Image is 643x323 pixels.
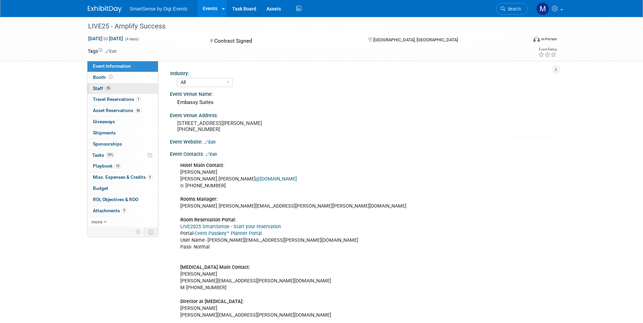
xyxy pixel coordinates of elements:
span: Asset Reservations [93,108,142,113]
b: Room Reservation Portal: [180,217,236,223]
span: (4 days) [124,37,139,41]
span: Booth [93,74,114,80]
a: ROI, Objectives & ROO [87,194,158,205]
b: Hotel Main Contact: [180,163,224,168]
span: Shipments [93,130,116,135]
span: Staff [93,86,112,91]
div: LIVE25 - Amplify Success [86,20,517,33]
span: 10 [114,164,121,169]
span: 1 [136,97,141,102]
a: Travel Reservations1 [87,94,158,105]
a: Edit [204,140,216,145]
a: Edit [206,152,217,157]
span: more [92,219,102,224]
div: Contract Signed [207,35,357,47]
span: Booth not reserved yet [107,74,114,80]
td: Tags [88,48,117,55]
span: 86 [135,108,142,113]
a: Cvent Passkey™ Planner Portal [195,231,262,236]
div: Event Venue Address: [170,110,556,119]
a: Misc. Expenses & Credits9 [87,172,158,183]
span: Tasks [92,152,115,158]
a: more [87,217,158,228]
div: Industry: [170,68,552,77]
span: Search [505,6,521,12]
img: McKinzie Kistler [536,2,549,15]
span: to [102,36,109,41]
td: Personalize Event Tab Strip [133,228,144,236]
div: In-Person [541,37,557,42]
a: Giveaways [87,116,158,127]
a: Event Information [87,61,158,72]
a: Staff35 [87,83,158,94]
a: Search [496,3,527,15]
span: SmartSense by Digi Events [130,6,187,12]
span: Travel Reservations [93,96,141,102]
a: Playbook10 [87,161,158,172]
div: Event Format [487,35,557,45]
pre: [STREET_ADDRESS][PERSON_NAME] [PHONE_NUMBER] [177,120,323,132]
span: Playbook [93,163,121,169]
a: Shipments [87,128,158,138]
span: Budget [93,186,108,191]
div: Embassy Suites [175,97,550,108]
span: [DATE] [DATE] [88,36,123,42]
b: Rooms Manager: [180,196,218,202]
a: Budget [87,183,158,194]
span: 9 [147,175,153,180]
span: Misc. Expenses & Credits [93,174,153,180]
span: 9 [122,208,127,213]
a: Asset Reservations86 [87,105,158,116]
a: Attachments9 [87,206,158,216]
div: Event Rating [538,48,557,51]
span: 39% [106,152,115,157]
div: Event Venue Name: [170,89,556,98]
div: Event Website: [170,137,556,146]
a: Sponsorships [87,139,158,150]
span: Attachments [93,208,127,213]
span: ROI, Objectives & ROO [93,197,138,202]
span: Giveaways [93,119,115,124]
b: Director at [MEDICAL_DATA]: [180,299,244,304]
a: Booth [87,72,158,83]
img: Format-Inperson.png [533,36,540,42]
td: Toggle Event Tabs [144,228,158,236]
a: LIVE2025 SmartSense - Start your reservation [180,224,281,230]
b: [MEDICAL_DATA] Main Contact: [180,264,250,270]
a: Tasks39% [87,150,158,161]
span: Sponsorships [93,141,122,147]
div: Event Contacts: [170,149,556,158]
span: [GEOGRAPHIC_DATA], [GEOGRAPHIC_DATA] [373,37,458,42]
a: Edit [105,49,117,54]
span: Event Information [93,63,131,69]
img: ExhibitDay [88,6,122,13]
a: @[DOMAIN_NAME] [256,176,297,182]
span: 35 [105,86,112,91]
